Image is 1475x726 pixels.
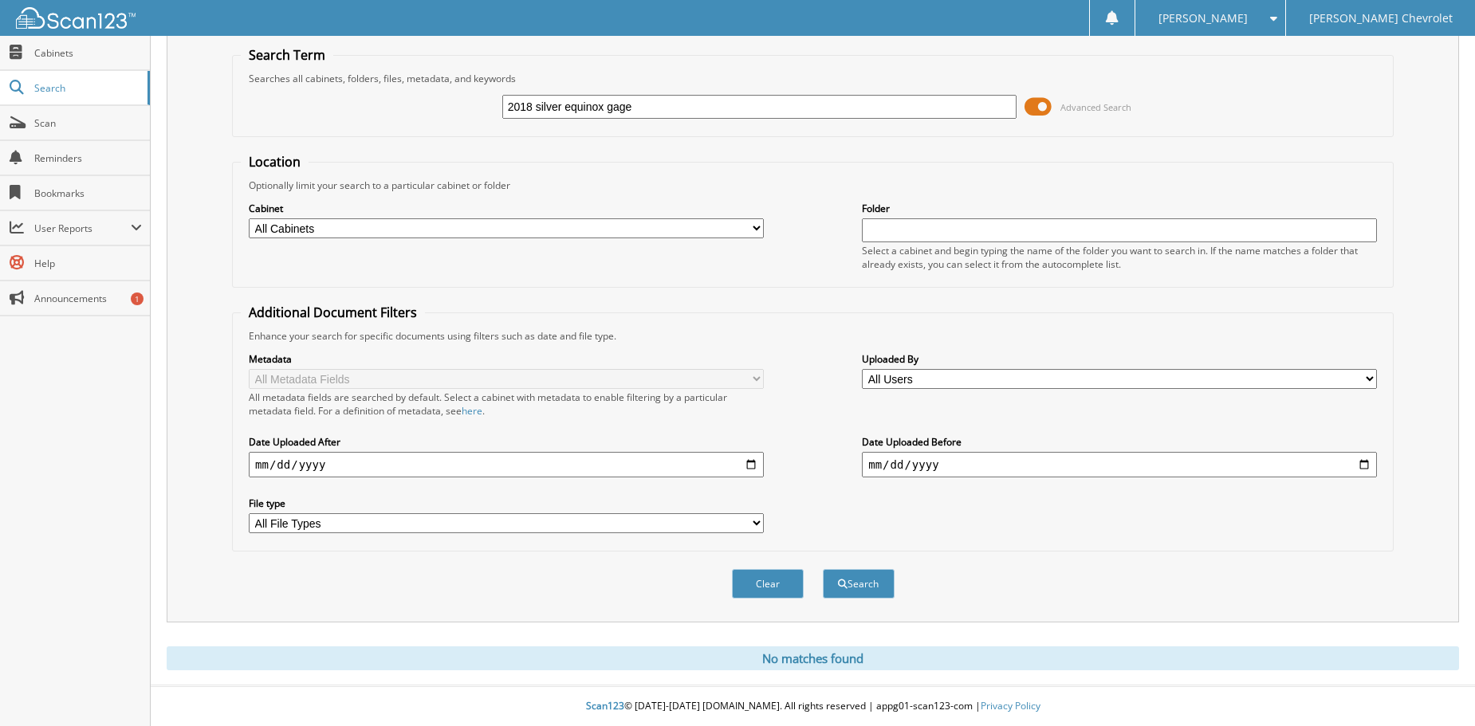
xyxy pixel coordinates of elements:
label: File type [249,496,764,510]
div: 1 [131,292,144,305]
a: here [462,404,482,418]
div: Optionally limit your search to a particular cabinet or folder [241,179,1385,192]
div: © [DATE]-[DATE] [DOMAIN_NAME]. All rights reserved | appg01-scan123-com | [151,687,1475,726]
label: Date Uploaded Before [862,435,1377,449]
label: Metadata [249,352,764,366]
legend: Additional Document Filters [241,304,425,321]
span: [PERSON_NAME] Chevrolet [1309,14,1453,23]
input: start [249,452,764,477]
span: Reminders [34,151,142,165]
input: end [862,452,1377,477]
span: Advanced Search [1060,101,1131,113]
div: All metadata fields are searched by default. Select a cabinet with metadata to enable filtering b... [249,390,764,418]
div: Select a cabinet and begin typing the name of the folder you want to search in. If the name match... [862,244,1377,271]
label: Folder [862,202,1377,215]
span: [PERSON_NAME] [1158,14,1248,23]
span: Search [34,81,140,95]
button: Clear [732,569,804,598]
span: User Reports [34,222,131,235]
span: Announcements [34,292,142,305]
div: Searches all cabinets, folders, files, metadata, and keywords [241,72,1385,85]
div: No matches found [167,646,1459,670]
span: Help [34,257,142,270]
span: Scan123 [586,699,624,712]
span: Cabinets [34,46,142,60]
a: Privacy Policy [981,699,1040,712]
legend: Location [241,153,309,171]
label: Uploaded By [862,352,1377,366]
span: Scan [34,116,142,130]
div: Enhance your search for specific documents using filters such as date and file type. [241,329,1385,343]
label: Date Uploaded After [249,435,764,449]
img: scan123-logo-white.svg [16,7,136,29]
label: Cabinet [249,202,764,215]
span: Bookmarks [34,186,142,200]
button: Search [823,569,895,598]
legend: Search Term [241,46,333,64]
